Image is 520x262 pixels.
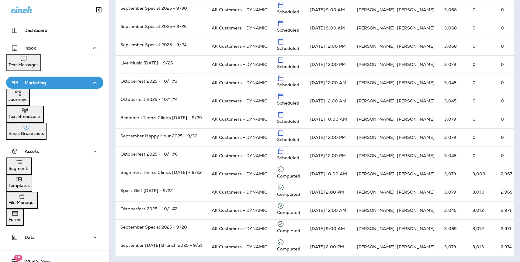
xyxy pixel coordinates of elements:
[439,55,468,74] td: 3,079
[6,24,103,36] button: Dashboard
[468,19,496,37] td: 0
[468,55,496,74] td: 0
[212,153,267,158] span: All Customers - DYNAMIC
[397,117,435,122] p: [PERSON_NAME]
[397,44,435,49] p: [PERSON_NAME]
[357,26,395,30] p: [PERSON_NAME]
[6,54,41,71] button: Text Messages
[468,238,496,256] td: 3,013
[24,28,47,33] p: Dashboard
[397,98,435,103] p: [PERSON_NAME]
[305,128,352,147] td: [DATE] 12:00 PM
[305,183,352,201] td: [DATE] 2:00 PM
[397,226,435,231] p: [PERSON_NAME]
[468,183,496,201] td: 3,010
[305,219,352,238] td: [DATE] 9:00 AM
[357,226,395,231] p: [PERSON_NAME]
[212,116,267,122] span: All Customers - DYNAMIC
[277,209,300,215] p: Completed
[6,77,103,89] button: Marketing
[212,7,267,12] span: All Customers - DYNAMIC
[305,147,352,165] td: [DATE] 12:00 PM
[120,23,202,29] p: September Special 2025 - 9/26
[24,46,36,50] p: Inbox
[397,153,435,158] p: [PERSON_NAME]
[439,147,468,165] td: 3,045
[120,242,202,248] p: September Sunday Brunch 2025 - 9/21
[120,5,202,11] p: September Special 2025 - 9/30
[6,231,103,243] button: Data
[468,128,496,147] td: 0
[439,37,468,55] td: 3,068
[9,200,35,205] p: File Manager
[468,110,496,128] td: 0
[6,175,32,192] button: Templates
[6,106,44,123] button: Text Broadcasts
[468,74,496,92] td: 0
[439,238,468,256] td: 3,079
[305,55,352,74] td: [DATE] 12:00 PM
[357,98,395,103] p: [PERSON_NAME]
[14,255,22,261] span: 18
[212,208,267,213] span: All Customers - DYNAMIC
[120,169,202,175] p: Beginners Tennis Clinics September 2025 - 9/22
[277,191,300,197] p: Completed
[305,201,352,219] td: [DATE] 12:00 AM
[9,97,27,102] p: Journeys
[357,7,395,12] p: [PERSON_NAME]
[277,246,300,252] p: Completed
[212,171,267,177] span: All Customers - DYNAMIC
[397,171,435,176] p: [PERSON_NAME]
[305,238,352,256] td: [DATE] 2:00 PM
[397,62,435,67] p: [PERSON_NAME]
[468,1,496,19] td: 0
[9,217,21,222] p: Forms
[277,136,299,143] p: Scheduled
[277,118,299,124] p: Scheduled
[120,206,202,212] p: Oktoberfest 2025 - 10/1 #2
[6,209,24,226] button: Forms
[397,208,435,213] p: [PERSON_NAME]
[6,123,47,140] button: Email Broadcasts
[212,98,267,104] span: All Customers - DYNAMIC
[6,145,103,157] button: Assets
[397,7,435,12] p: [PERSON_NAME]
[277,155,299,161] p: Scheduled
[439,19,468,37] td: 3,068
[305,19,352,37] td: [DATE] 9:00 AM
[25,80,46,85] p: Marketing
[120,115,202,121] p: Beginners Tennis Clinics September 2025 - 9/29
[120,224,202,230] p: September Special 2025 - 9/20
[468,165,496,183] td: 3,009
[277,27,299,33] p: Scheduled
[357,171,395,176] p: [PERSON_NAME]
[120,188,202,194] p: Spark Golf September 2025 - 9/22
[6,42,103,54] button: Inbox
[439,183,468,201] td: 3,079
[9,131,44,136] p: Email Broadcasts
[397,190,435,195] p: [PERSON_NAME]
[357,62,395,67] p: [PERSON_NAME]
[212,226,267,231] span: All Customers - DYNAMIC
[90,4,107,16] button: Collapse Sidebar
[468,92,496,110] td: 0
[120,60,202,66] p: Live Music September 2025 - 9/26
[212,43,267,49] span: All Customers - DYNAMIC
[6,89,30,106] button: Journeys
[25,235,35,240] p: Data
[212,62,267,67] span: All Customers - DYNAMIC
[439,110,468,128] td: 3,079
[468,147,496,165] td: 0
[212,80,267,85] span: All Customers - DYNAMIC
[9,183,30,188] p: Templates
[25,149,39,154] p: Assets
[439,74,468,92] td: 3,045
[357,117,395,122] p: [PERSON_NAME]
[397,244,435,249] p: [PERSON_NAME]
[277,228,300,234] p: Completed
[439,92,468,110] td: 3,045
[305,74,352,92] td: [DATE] 12:00 AM
[357,153,395,158] p: [PERSON_NAME]
[120,151,202,157] p: Oktoberfest 2025 - 10/1 #6
[120,78,202,84] p: Oktoberfest 2025 - 10/1 #3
